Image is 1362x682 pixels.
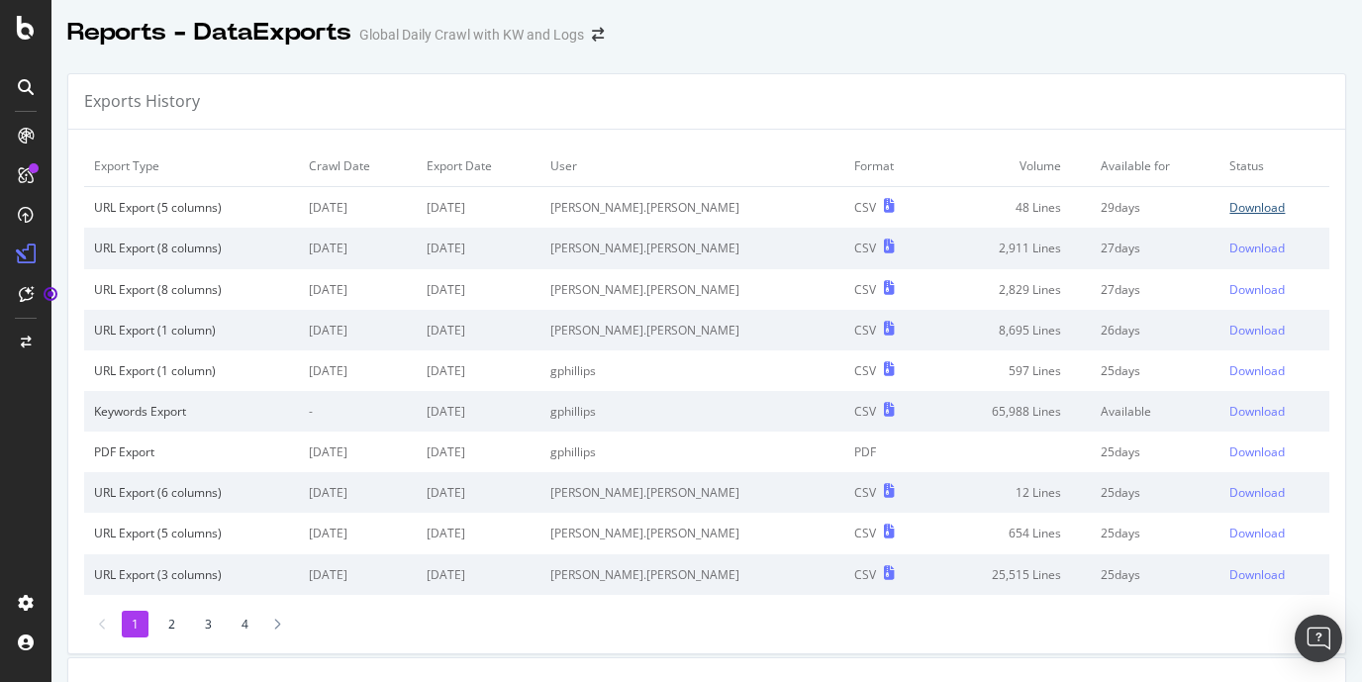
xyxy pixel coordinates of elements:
[417,513,540,553] td: [DATE]
[417,146,540,187] td: Export Date
[299,187,417,229] td: [DATE]
[299,350,417,391] td: [DATE]
[854,240,876,256] div: CSV
[1229,240,1285,256] div: Download
[1229,403,1285,420] div: Download
[1229,199,1319,216] a: Download
[1091,269,1220,310] td: 27 days
[854,281,876,298] div: CSV
[1229,281,1319,298] a: Download
[1091,228,1220,268] td: 27 days
[1229,362,1285,379] div: Download
[932,554,1091,595] td: 25,515 Lines
[932,269,1091,310] td: 2,829 Lines
[84,146,299,187] td: Export Type
[592,28,604,42] div: arrow-right-arrow-left
[932,513,1091,553] td: 654 Lines
[854,403,876,420] div: CSV
[94,443,289,460] div: PDF Export
[540,228,844,268] td: [PERSON_NAME].[PERSON_NAME]
[94,403,289,420] div: Keywords Export
[195,611,222,637] li: 3
[417,472,540,513] td: [DATE]
[299,269,417,310] td: [DATE]
[417,432,540,472] td: [DATE]
[299,146,417,187] td: Crawl Date
[1229,525,1285,541] div: Download
[1229,443,1285,460] div: Download
[1101,403,1211,420] div: Available
[1229,484,1319,501] a: Download
[1229,281,1285,298] div: Download
[540,350,844,391] td: gphillips
[844,146,932,187] td: Format
[417,310,540,350] td: [DATE]
[299,391,417,432] td: -
[854,566,876,583] div: CSV
[94,525,289,541] div: URL Export (5 columns)
[1229,199,1285,216] div: Download
[1229,240,1319,256] a: Download
[94,322,289,339] div: URL Export (1 column)
[1229,443,1319,460] a: Download
[299,432,417,472] td: [DATE]
[1229,322,1319,339] a: Download
[854,322,876,339] div: CSV
[359,25,584,45] div: Global Daily Crawl with KW and Logs
[417,269,540,310] td: [DATE]
[932,350,1091,391] td: 597 Lines
[1229,566,1319,583] a: Download
[540,432,844,472] td: gphillips
[122,611,148,637] li: 1
[158,611,185,637] li: 2
[84,90,200,113] div: Exports History
[299,472,417,513] td: [DATE]
[417,554,540,595] td: [DATE]
[1219,146,1329,187] td: Status
[232,611,258,637] li: 4
[1091,350,1220,391] td: 25 days
[854,362,876,379] div: CSV
[540,187,844,229] td: [PERSON_NAME].[PERSON_NAME]
[1229,322,1285,339] div: Download
[1229,566,1285,583] div: Download
[854,199,876,216] div: CSV
[94,484,289,501] div: URL Export (6 columns)
[1229,362,1319,379] a: Download
[932,187,1091,229] td: 48 Lines
[417,350,540,391] td: [DATE]
[417,228,540,268] td: [DATE]
[1091,146,1220,187] td: Available for
[932,391,1091,432] td: 65,988 Lines
[1091,554,1220,595] td: 25 days
[1091,472,1220,513] td: 25 days
[417,391,540,432] td: [DATE]
[540,269,844,310] td: [PERSON_NAME].[PERSON_NAME]
[932,472,1091,513] td: 12 Lines
[932,228,1091,268] td: 2,911 Lines
[540,391,844,432] td: gphillips
[299,310,417,350] td: [DATE]
[854,484,876,501] div: CSV
[299,228,417,268] td: [DATE]
[299,513,417,553] td: [DATE]
[854,525,876,541] div: CSV
[540,554,844,595] td: [PERSON_NAME].[PERSON_NAME]
[540,472,844,513] td: [PERSON_NAME].[PERSON_NAME]
[1091,513,1220,553] td: 25 days
[1091,187,1220,229] td: 29 days
[67,16,351,49] div: Reports - DataExports
[1295,615,1342,662] div: Open Intercom Messenger
[1229,525,1319,541] a: Download
[94,199,289,216] div: URL Export (5 columns)
[540,146,844,187] td: User
[94,566,289,583] div: URL Export (3 columns)
[417,187,540,229] td: [DATE]
[94,362,289,379] div: URL Export (1 column)
[94,240,289,256] div: URL Export (8 columns)
[1091,432,1220,472] td: 25 days
[1229,403,1319,420] a: Download
[1229,484,1285,501] div: Download
[1091,310,1220,350] td: 26 days
[94,281,289,298] div: URL Export (8 columns)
